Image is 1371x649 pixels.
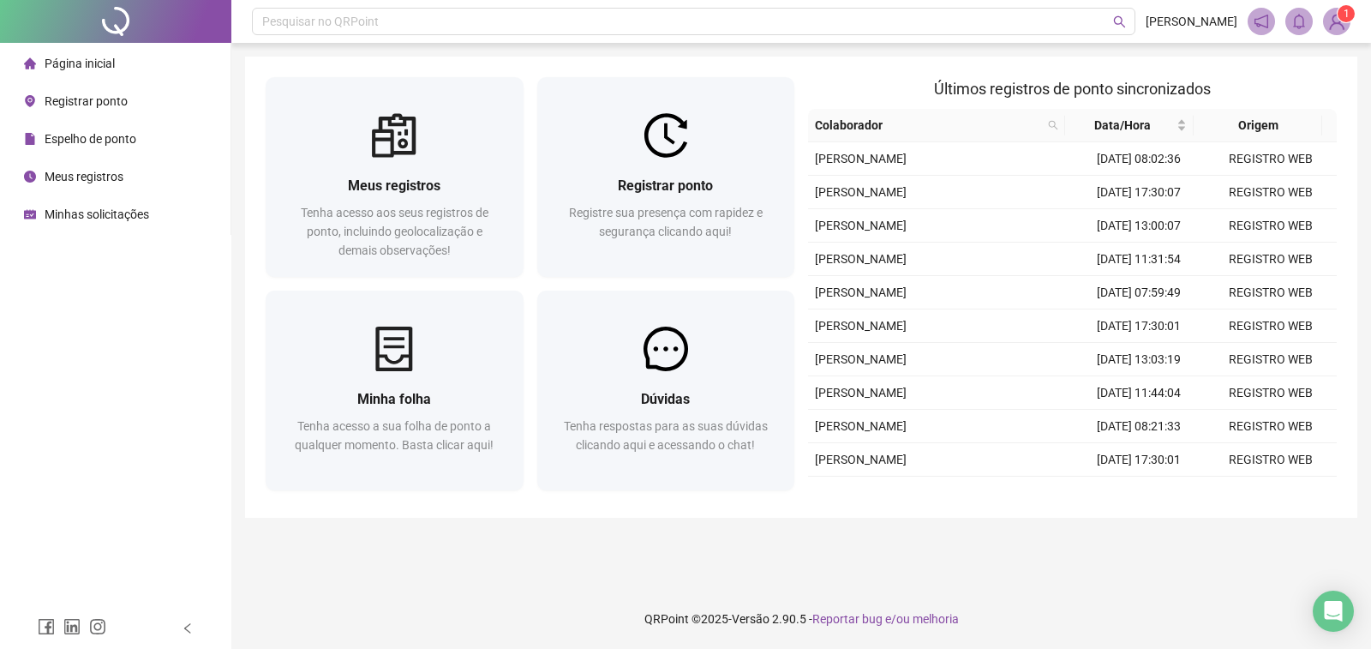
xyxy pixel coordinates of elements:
span: search [1045,112,1062,138]
td: [DATE] 07:59:49 [1073,276,1205,309]
span: [PERSON_NAME] [815,419,907,433]
div: Open Intercom Messenger [1313,591,1354,632]
span: Tenha respostas para as suas dúvidas clicando aqui e acessando o chat! [564,419,768,452]
span: Dúvidas [641,391,690,407]
span: Registre sua presença com rapidez e segurança clicando aqui! [569,206,763,238]
td: [DATE] 17:30:07 [1073,176,1205,209]
td: REGISTRO WEB [1205,376,1337,410]
td: REGISTRO WEB [1205,477,1337,510]
span: bell [1291,14,1307,29]
span: instagram [89,618,106,635]
span: Versão [732,612,769,626]
span: [PERSON_NAME] [815,319,907,333]
span: search [1048,120,1058,130]
span: left [182,622,194,634]
span: Registrar ponto [45,94,128,108]
a: DúvidasTenha respostas para as suas dúvidas clicando aqui e acessando o chat! [537,291,795,490]
a: Registrar pontoRegistre sua presença com rapidez e segurança clicando aqui! [537,77,795,277]
span: file [24,133,36,145]
th: Origem [1194,109,1322,142]
span: Página inicial [45,57,115,70]
span: [PERSON_NAME] [815,453,907,466]
td: [DATE] 08:02:36 [1073,142,1205,176]
span: Meus registros [348,177,440,194]
td: [DATE] 11:31:54 [1073,243,1205,276]
td: REGISTRO WEB [1205,276,1337,309]
td: REGISTRO WEB [1205,176,1337,209]
span: clock-circle [24,171,36,183]
span: [PERSON_NAME] [815,386,907,400]
td: REGISTRO WEB [1205,243,1337,276]
span: [PERSON_NAME] [815,285,907,299]
td: [DATE] 17:30:01 [1073,443,1205,477]
span: Reportar bug e/ou melhoria [812,612,959,626]
span: [PERSON_NAME] [815,352,907,366]
span: Minha folha [357,391,431,407]
span: schedule [24,208,36,220]
a: Minha folhaTenha acesso a sua folha de ponto a qualquer momento. Basta clicar aqui! [266,291,524,490]
span: Colaborador [815,116,1041,135]
td: [DATE] 17:30:01 [1073,309,1205,343]
footer: QRPoint © 2025 - 2.90.5 - [231,589,1371,649]
td: REGISTRO WEB [1205,443,1337,477]
td: [DATE] 08:21:33 [1073,410,1205,443]
span: [PERSON_NAME] [815,252,907,266]
span: [PERSON_NAME] [815,219,907,232]
td: REGISTRO WEB [1205,309,1337,343]
td: [DATE] 13:00:07 [1073,209,1205,243]
td: [DATE] 13:03:19 [1073,343,1205,376]
th: Data/Hora [1065,109,1194,142]
td: REGISTRO WEB [1205,142,1337,176]
td: [DATE] 11:44:04 [1073,376,1205,410]
span: [PERSON_NAME] [815,152,907,165]
span: search [1113,15,1126,28]
span: Meus registros [45,170,123,183]
span: environment [24,95,36,107]
sup: Atualize o seu contato no menu Meus Dados [1338,5,1355,22]
a: Meus registrosTenha acesso aos seus registros de ponto, incluindo geolocalização e demais observa... [266,77,524,277]
td: REGISTRO WEB [1205,209,1337,243]
span: Últimos registros de ponto sincronizados [934,80,1211,98]
span: Espelho de ponto [45,132,136,146]
td: REGISTRO WEB [1205,410,1337,443]
span: 1 [1344,8,1350,20]
span: Data/Hora [1072,116,1173,135]
td: REGISTRO WEB [1205,343,1337,376]
span: notification [1254,14,1269,29]
span: home [24,57,36,69]
span: Tenha acesso aos seus registros de ponto, incluindo geolocalização e demais observações! [301,206,488,257]
span: linkedin [63,618,81,635]
span: Registrar ponto [618,177,713,194]
span: [PERSON_NAME] [815,185,907,199]
span: facebook [38,618,55,635]
span: Minhas solicitações [45,207,149,221]
img: 1361 [1324,9,1350,34]
td: [DATE] 12:58:24 [1073,477,1205,510]
span: Tenha acesso a sua folha de ponto a qualquer momento. Basta clicar aqui! [295,419,494,452]
span: [PERSON_NAME] [1146,12,1237,31]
